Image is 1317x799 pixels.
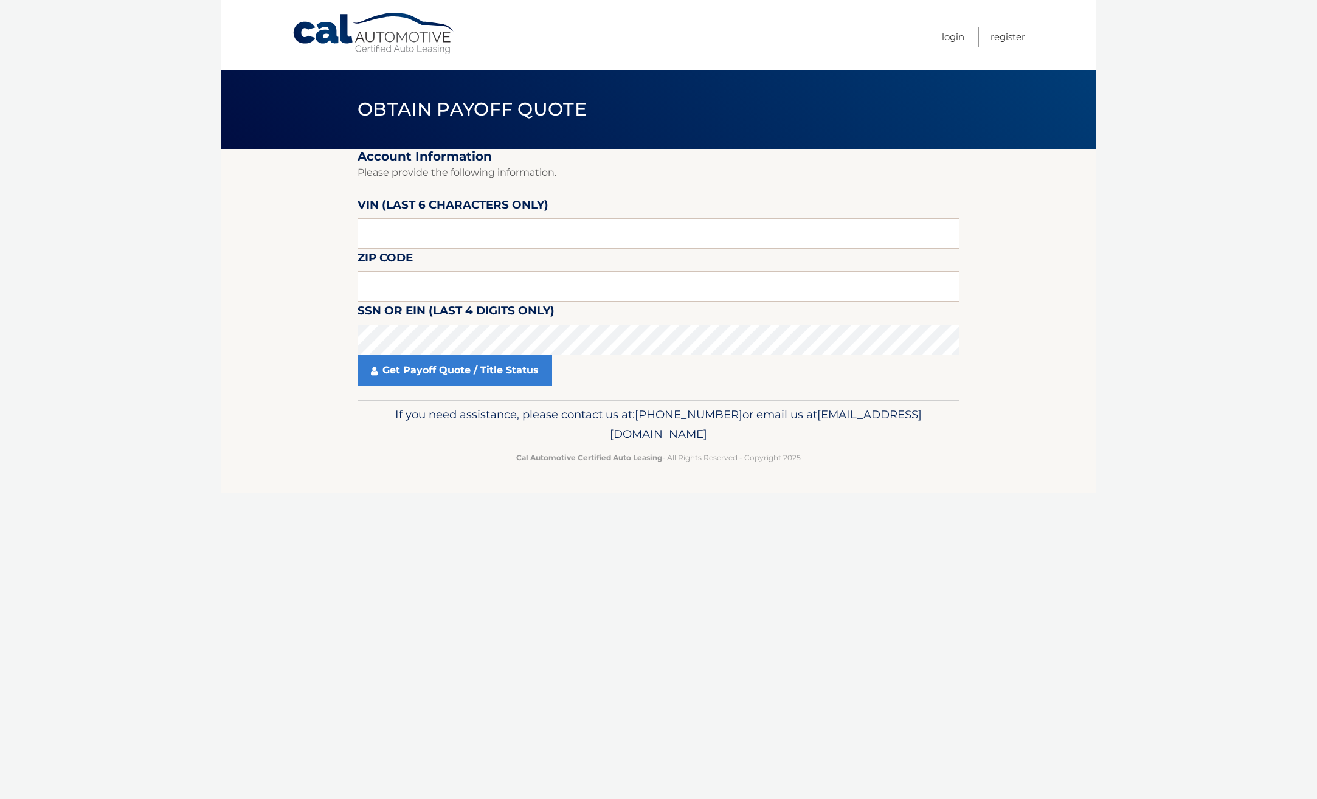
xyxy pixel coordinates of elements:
[358,164,959,181] p: Please provide the following information.
[358,249,413,271] label: Zip Code
[358,196,548,218] label: VIN (last 6 characters only)
[365,451,952,464] p: - All Rights Reserved - Copyright 2025
[292,12,456,55] a: Cal Automotive
[635,407,742,421] span: [PHONE_NUMBER]
[358,355,552,386] a: Get Payoff Quote / Title Status
[365,405,952,444] p: If you need assistance, please contact us at: or email us at
[358,149,959,164] h2: Account Information
[516,453,662,462] strong: Cal Automotive Certified Auto Leasing
[358,98,587,120] span: Obtain Payoff Quote
[942,27,964,47] a: Login
[990,27,1025,47] a: Register
[358,302,555,324] label: SSN or EIN (last 4 digits only)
